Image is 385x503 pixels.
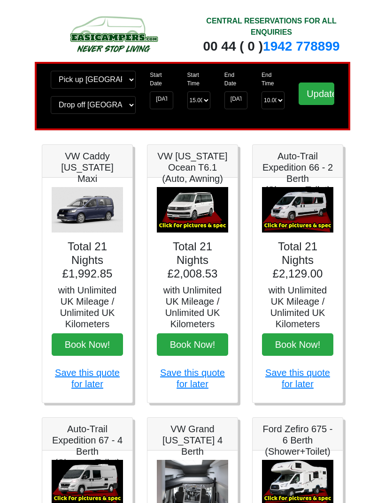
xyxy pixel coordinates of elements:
[262,240,333,280] h4: Total 21 Nights £2,129.00
[262,71,285,88] label: End Time
[157,240,228,280] h4: Total 21 Nights £2,008.53
[265,368,330,389] a: Save this quote for later
[55,368,120,389] a: Save this quote for later
[157,423,228,457] h5: VW Grand [US_STATE] 4 Berth
[262,150,333,195] h5: Auto-Trail Expedition 66 - 2 Berth (Shower+Toilet)
[157,285,228,330] h5: with Unlimited UK Mileage / Unlimited UK Kilometers
[52,240,123,280] h4: Total 21 Nights £1,992.85
[52,285,123,330] h5: with Unlimited UK Mileage / Unlimited UK Kilometers
[200,15,343,38] div: CENTRAL RESERVATIONS FOR ALL ENQUIRIES
[224,91,247,109] input: Return Date
[150,91,173,109] input: Start Date
[52,150,123,184] h5: VW Caddy [US_STATE] Maxi
[157,187,228,233] img: VW California Ocean T6.1 (Auto, Awning)
[52,423,123,468] h5: Auto-Trail Expedition 67 - 4 Berth (Shower+Toilet)
[262,333,333,356] button: Book Now!
[200,38,343,55] div: 00 44 ( 0 )
[157,150,228,184] h5: VW [US_STATE] Ocean T6.1 (Auto, Awning)
[52,333,123,356] button: Book Now!
[160,368,225,389] a: Save this quote for later
[157,333,228,356] button: Book Now!
[262,285,333,330] h5: with Unlimited UK Mileage / Unlimited UK Kilometers
[187,71,210,88] label: Start Time
[262,423,333,457] h5: Ford Zefiro 675 - 6 Berth (Shower+Toilet)
[150,71,173,88] label: Start Date
[42,13,185,55] img: campers-checkout-logo.png
[224,71,247,88] label: End Date
[262,187,333,233] img: Auto-Trail Expedition 66 - 2 Berth (Shower+Toilet)
[52,187,123,233] img: VW Caddy California Maxi
[263,39,340,53] a: 1942 778899
[299,83,334,105] input: Update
